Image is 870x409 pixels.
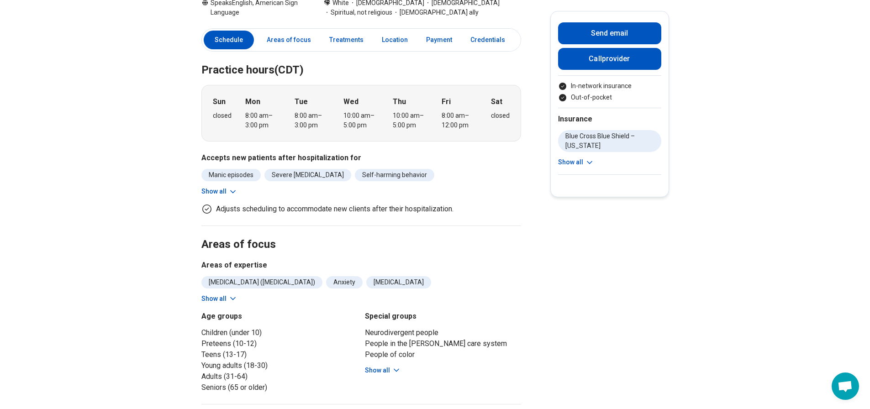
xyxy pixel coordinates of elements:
li: People of color [365,349,521,360]
div: 10:00 am – 5:00 pm [343,111,379,130]
li: [MEDICAL_DATA] ([MEDICAL_DATA]) [201,276,322,288]
a: Treatments [324,31,369,49]
strong: Tue [295,96,308,107]
li: Preteens (10-12) [201,338,358,349]
li: Adults (31-64) [201,371,358,382]
h2: Practice hours (CDT) [201,41,521,78]
a: Location [376,31,413,49]
strong: Mon [245,96,260,107]
strong: Sun [213,96,226,107]
li: Manic episodes [201,169,261,181]
a: Other [518,31,551,49]
li: Teens (13-17) [201,349,358,360]
li: Neurodivergent people [365,327,521,338]
button: Show all [201,187,237,196]
strong: Wed [343,96,359,107]
h3: Special groups [365,311,521,322]
div: closed [491,111,510,121]
strong: Sat [491,96,502,107]
li: Severe [MEDICAL_DATA] [264,169,351,181]
a: Areas of focus [261,31,316,49]
button: Send email [558,22,661,44]
li: In-network insurance [558,81,661,91]
li: [MEDICAL_DATA] [366,276,431,288]
a: Schedule [204,31,254,49]
button: Callprovider [558,48,661,70]
a: Payment [421,31,458,49]
div: 8:00 am – 3:00 pm [245,111,280,130]
li: Blue Cross Blue Shield – [US_STATE] [558,130,661,152]
div: closed [213,111,232,121]
button: Show all [558,157,594,167]
strong: Thu [393,96,406,107]
li: Seniors (65 or older) [201,382,358,393]
h2: Areas of focus [201,215,521,252]
div: 10:00 am – 5:00 pm [393,111,428,130]
button: Show all [365,366,401,375]
h2: Insurance [558,114,661,125]
li: Young adults (18-30) [201,360,358,371]
li: Out-of-pocket [558,93,661,102]
li: Self-harming behavior [355,169,434,181]
span: [DEMOGRAPHIC_DATA] ally [392,8,479,17]
a: Credentials [465,31,511,49]
li: Anxiety [326,276,363,288]
li: People in the [PERSON_NAME] care system [365,338,521,349]
h3: Areas of expertise [201,260,521,271]
span: Spiritual, not religious [323,8,392,17]
div: When does the program meet? [201,85,521,142]
h3: Age groups [201,311,358,322]
button: Show all [201,294,237,304]
div: 8:00 am – 3:00 pm [295,111,330,130]
a: Open chat [832,372,859,400]
h3: Accepts new patients after hospitalization for [201,152,521,163]
div: 8:00 am – 12:00 pm [442,111,477,130]
li: Children (under 10) [201,327,358,338]
ul: Payment options [558,81,661,102]
strong: Fri [442,96,451,107]
p: Adjusts scheduling to accommodate new clients after their hospitalization. [216,204,453,215]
